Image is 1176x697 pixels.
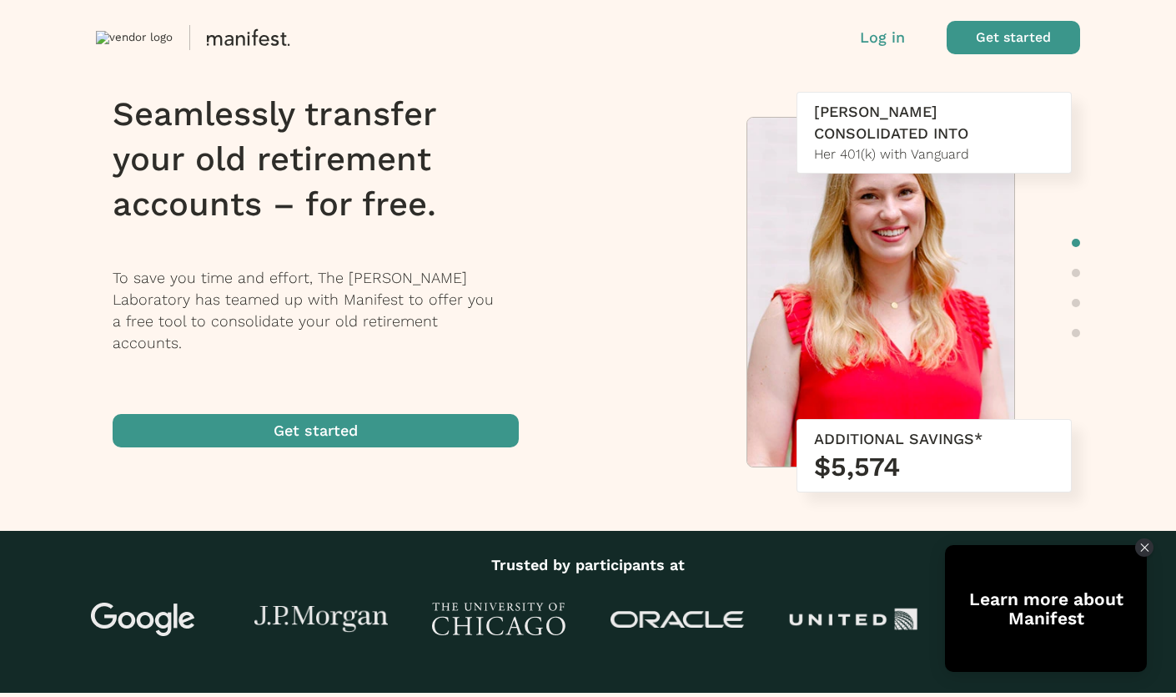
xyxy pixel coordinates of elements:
div: ADDITIONAL SAVINGS* [814,428,1054,450]
img: J.P Morgan [254,606,388,634]
h1: Seamlessly transfer your old retirement accounts – for free. [113,92,540,227]
button: Get started [947,21,1080,54]
img: Oracle [611,611,744,629]
button: Log in [860,27,905,48]
div: Learn more about Manifest [945,589,1147,628]
img: University of Chicago [432,603,565,636]
div: Open Tolstoy widget [945,545,1147,672]
div: Close Tolstoy widget [1135,538,1153,557]
img: vendor logo [96,31,173,44]
img: Meredith [747,118,1014,475]
button: vendor logo [96,21,596,54]
div: Tolstoy bubble widget [945,545,1147,672]
div: Open Tolstoy [945,545,1147,672]
p: To save you time and effort, The [PERSON_NAME] Laboratory has teamed up with Manifest to offer yo... [113,267,540,354]
img: Google [77,603,210,636]
button: Get started [113,414,519,447]
div: [PERSON_NAME] CONSOLIDATED INTO [814,101,1054,144]
div: Her 401(k) with Vanguard [814,144,1054,164]
h3: $5,574 [814,450,1054,483]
